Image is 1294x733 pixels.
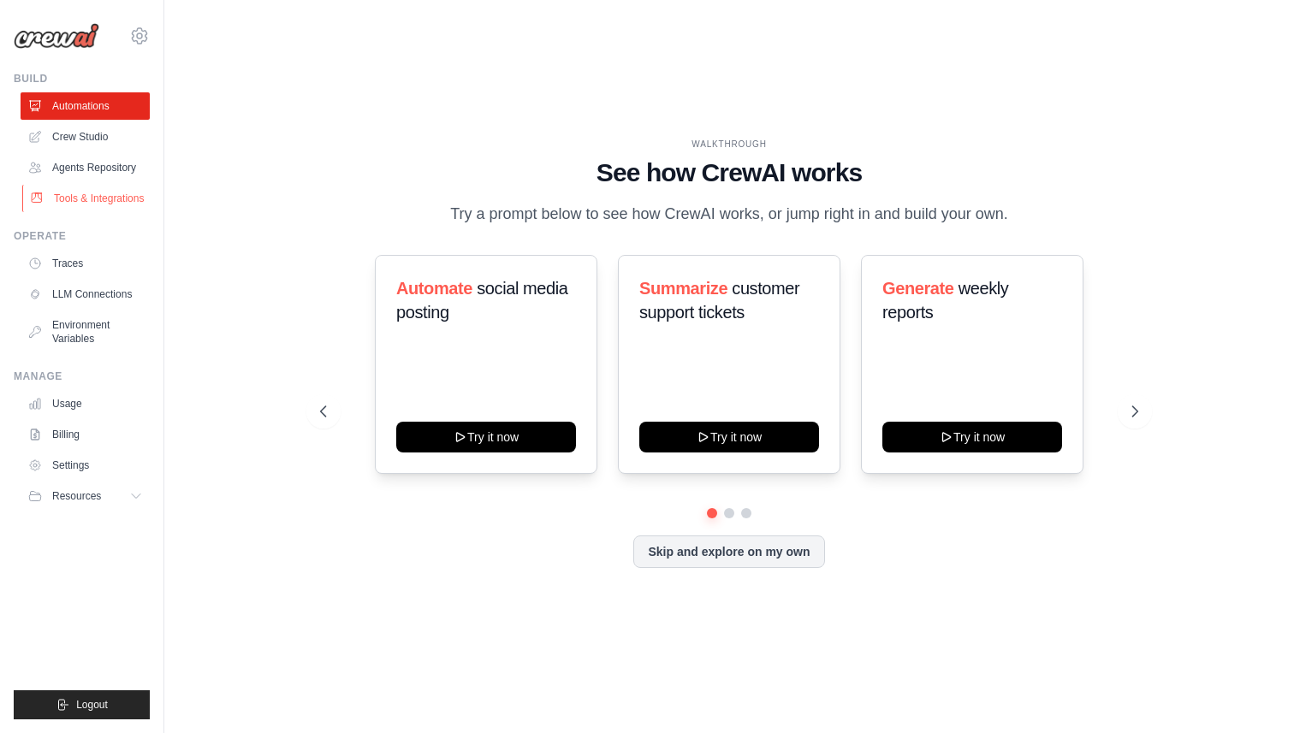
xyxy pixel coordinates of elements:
span: customer support tickets [639,279,799,322]
span: Automate [396,279,472,298]
button: Try it now [882,422,1062,452]
a: Tools & Integrations [22,185,151,212]
button: Logout [14,690,150,719]
a: Billing [21,421,150,448]
button: Resources [21,482,150,510]
a: LLM Connections [21,281,150,308]
button: Try it now [639,422,819,452]
a: Environment Variables [21,311,150,352]
h1: See how CrewAI works [320,157,1139,188]
span: social media posting [396,279,568,322]
button: Skip and explore on my own [633,535,824,568]
span: Generate [882,279,954,298]
p: Try a prompt below to see how CrewAI works, or jump right in and build your own. [442,202,1017,227]
a: Settings [21,452,150,479]
div: Operate [14,229,150,243]
button: Try it now [396,422,576,452]
div: Build [14,72,150,86]
span: weekly reports [882,279,1008,322]
a: Crew Studio [21,123,150,151]
a: Automations [21,92,150,120]
div: Manage [14,369,150,383]
span: Summarize [639,279,727,298]
span: Resources [52,489,101,503]
a: Traces [21,250,150,277]
div: WALKTHROUGH [320,138,1139,151]
iframe: Chat Widget [1208,651,1294,733]
span: Logout [76,698,108,712]
a: Usage [21,390,150,417]
img: Logo [14,23,99,49]
a: Agents Repository [21,154,150,181]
